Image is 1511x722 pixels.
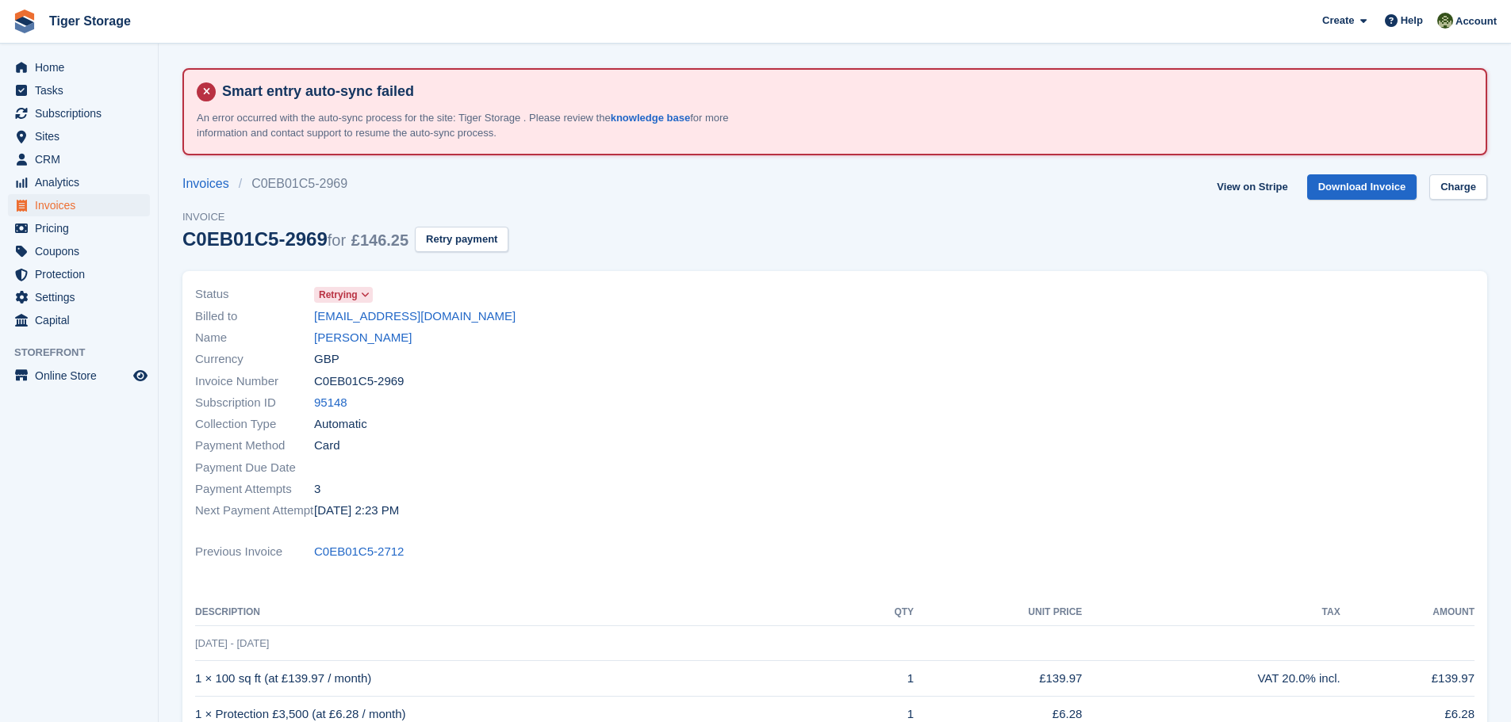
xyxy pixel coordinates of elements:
td: 1 [853,661,914,697]
a: menu [8,148,150,170]
span: for [328,231,346,249]
span: Payment Due Date [195,459,314,477]
span: Payment Method [195,437,314,455]
span: CRM [35,148,130,170]
span: Automatic [314,415,367,434]
span: 3 [314,480,320,499]
th: QTY [853,600,914,625]
span: Capital [35,309,130,331]
a: 95148 [314,394,347,412]
span: [DATE] - [DATE] [195,637,269,649]
a: Invoices [182,174,239,193]
a: menu [8,286,150,308]
h4: Smart entry auto-sync failed [216,82,1473,101]
span: Account [1455,13,1497,29]
span: £146.25 [351,231,408,249]
div: C0EB01C5-2969 [182,228,408,250]
span: Billed to [195,308,314,326]
span: Invoices [35,194,130,216]
a: knowledge base [611,112,690,124]
a: menu [8,217,150,239]
a: [PERSON_NAME] [314,329,412,347]
a: [EMAIL_ADDRESS][DOMAIN_NAME] [314,308,516,326]
a: menu [8,240,150,262]
a: C0EB01C5-2712 [314,543,404,561]
span: Payment Attempts [195,480,314,499]
span: Next Payment Attempt [195,502,314,520]
a: View on Stripe [1210,174,1294,201]
button: Retry payment [415,227,508,253]
a: menu [8,194,150,216]
a: menu [8,125,150,147]
a: menu [8,263,150,285]
span: Online Store [35,365,130,387]
span: Pricing [35,217,130,239]
span: Collection Type [195,415,314,434]
th: Tax [1082,600,1340,625]
span: Create [1322,13,1354,29]
a: Tiger Storage [43,8,137,34]
span: Currency [195,350,314,369]
a: menu [8,365,150,387]
img: Matthew Ellwood [1437,13,1453,29]
img: stora-icon-8386f47178a22dfd0bd8f6a31ec36ba5ce8667c1dd55bd0f319d3a0aa187defe.svg [13,10,36,33]
span: Analytics [35,171,130,193]
span: Settings [35,286,130,308]
span: Coupons [35,240,130,262]
th: Amount [1340,600,1475,625]
time: 2025-08-17 13:23:13 UTC [314,502,399,520]
span: Subscriptions [35,102,130,124]
td: £139.97 [1340,661,1475,697]
span: Name [195,329,314,347]
a: menu [8,102,150,124]
span: Sites [35,125,130,147]
nav: breadcrumbs [182,174,508,193]
span: Subscription ID [195,394,314,412]
span: GBP [314,350,339,369]
a: Retrying [314,285,373,304]
span: Protection [35,263,130,285]
td: 1 × 100 sq ft (at £139.97 / month) [195,661,853,697]
span: Tasks [35,79,130,101]
span: Invoice Number [195,372,314,391]
span: Status [195,285,314,304]
span: Previous Invoice [195,543,314,561]
th: Description [195,600,853,625]
a: Download Invoice [1307,174,1417,201]
p: An error occurred with the auto-sync process for the site: Tiger Storage . Please review the for ... [197,110,752,141]
a: menu [8,171,150,193]
span: Invoice [182,209,508,225]
a: Preview store [131,366,150,385]
span: Help [1401,13,1423,29]
a: menu [8,79,150,101]
span: Card [314,437,340,455]
th: Unit Price [914,600,1082,625]
span: Retrying [319,288,358,302]
span: Storefront [14,345,158,361]
div: VAT 20.0% incl. [1082,670,1340,688]
span: Home [35,56,130,78]
a: menu [8,309,150,331]
td: £139.97 [914,661,1082,697]
a: menu [8,56,150,78]
a: Charge [1429,174,1487,201]
span: C0EB01C5-2969 [314,372,404,391]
